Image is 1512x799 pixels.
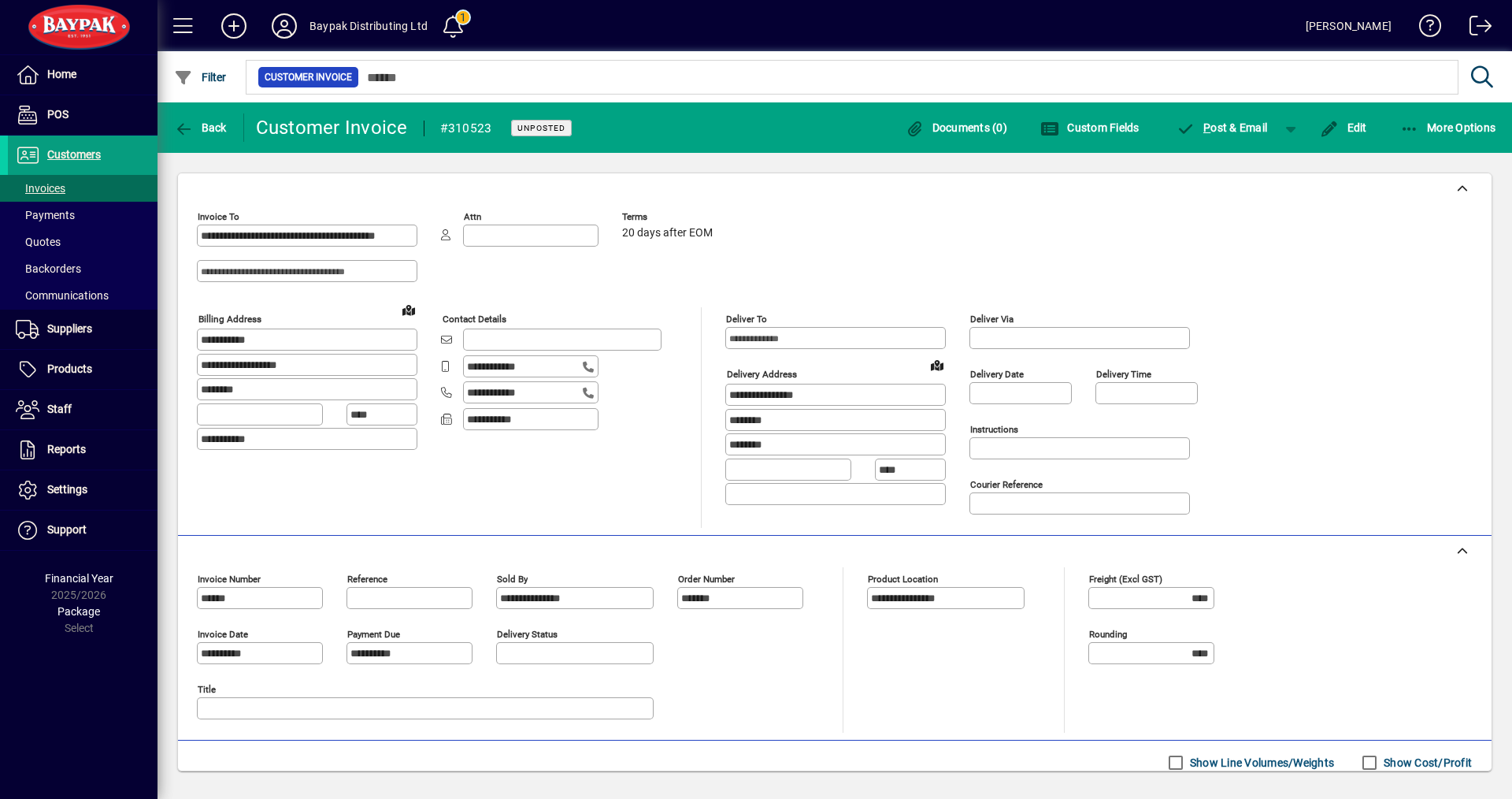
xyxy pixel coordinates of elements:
span: Back [174,121,227,134]
span: Unposted [517,123,565,133]
a: Staff [8,390,157,429]
div: Customer Invoice [256,115,408,140]
mat-label: Delivery time [1096,369,1151,380]
span: Documents (0) [905,121,1007,134]
span: More Options [1400,121,1496,134]
a: Support [8,511,157,550]
span: Communications [16,289,109,302]
span: P [1203,121,1210,134]
button: Custom Fields [1036,113,1143,142]
mat-label: Freight (excl GST) [1089,574,1162,585]
button: Documents (0) [901,113,1011,142]
span: Package [57,605,100,618]
mat-label: Rounding [1089,629,1127,640]
span: Quotes [16,236,61,248]
a: View on map [396,297,421,322]
a: Suppliers [8,310,157,349]
mat-label: Courier Reference [970,479,1043,490]
div: #310523 [440,116,492,141]
span: Suppliers [47,322,92,335]
mat-label: Order number [678,574,735,585]
label: Show Cost/Profit [1380,755,1472,771]
mat-label: Invoice number [198,574,261,585]
span: Customer Invoice [265,69,352,85]
a: Payments [8,202,157,229]
mat-label: Sold by [497,574,528,585]
button: Add [209,12,259,40]
span: Staff [47,403,72,415]
mat-label: Title [198,684,216,695]
mat-label: Reference [347,574,387,585]
span: Financial Year [45,572,113,585]
a: Products [8,350,157,389]
span: Terms [622,212,717,222]
span: ost & Email [1177,121,1268,134]
mat-label: Attn [464,211,481,222]
mat-label: Product location [868,574,938,585]
a: Backorders [8,255,157,282]
a: Logout [1458,3,1492,54]
a: Communications [8,282,157,309]
span: Invoices [16,182,65,195]
mat-label: Deliver via [970,314,1014,325]
button: Profile [259,12,309,40]
label: Show Line Volumes/Weights [1187,755,1334,771]
span: Customers [47,148,101,161]
span: Edit [1320,121,1367,134]
span: Support [47,523,87,536]
button: Filter [170,63,231,91]
span: Filter [174,71,227,84]
a: Knowledge Base [1407,3,1442,54]
span: 20 days after EOM [622,227,713,240]
button: Back [170,113,231,142]
a: Settings [8,470,157,510]
mat-label: Invoice To [198,211,239,222]
span: Products [47,362,92,375]
div: Baypak Distributing Ltd [309,13,428,39]
a: Invoices [8,175,157,202]
button: Post & Email [1169,113,1276,142]
span: Backorders [16,262,81,275]
a: POS [8,95,157,135]
span: Custom Fields [1040,121,1140,134]
span: Settings [47,483,87,496]
button: Edit [1316,113,1371,142]
span: Payments [16,209,75,221]
a: Home [8,55,157,95]
a: View on map [925,352,950,377]
div: [PERSON_NAME] [1306,13,1392,39]
mat-label: Deliver To [726,314,767,325]
mat-label: Delivery date [970,369,1024,380]
app-page-header-button: Back [157,113,244,142]
mat-label: Payment due [347,629,400,640]
span: Home [47,68,76,80]
button: More Options [1396,113,1500,142]
mat-label: Instructions [970,424,1018,435]
mat-label: Invoice date [198,629,248,640]
mat-label: Delivery status [497,629,558,640]
a: Reports [8,430,157,470]
a: Quotes [8,229,157,255]
span: Reports [47,443,86,455]
span: POS [47,108,69,121]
